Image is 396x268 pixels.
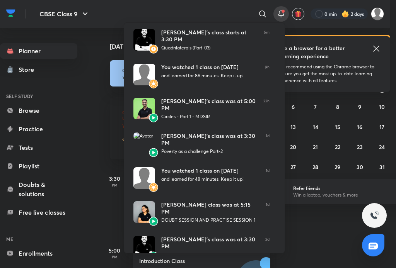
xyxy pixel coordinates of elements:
img: Avatar [133,98,155,119]
img: Avatar [149,79,158,88]
img: Avatar [133,236,155,258]
img: Avatar [133,201,155,223]
a: AvatarAvatar[PERSON_NAME] class was at 5:15 PMDOUBT SESSION AND PRACTISE SESSION 11d [124,195,279,230]
span: 1d [266,132,270,155]
div: Quadrilaterals (Part-03) [161,44,258,51]
span: 22h [263,98,270,120]
span: 2d [265,236,270,258]
span: 6m [264,29,270,51]
img: Avatar [149,183,158,192]
div: You watched 1 class on [DATE] [161,64,259,71]
img: Avatar [133,29,155,51]
a: AvatarAvatarYou watched 1 class on [DATE]and learned for 86 minutes. Keep it up!9h [124,58,279,92]
div: DOUBT SESSION AND PRACTISE SESSION 1 [161,217,259,224]
div: You watched 1 class on [DATE] [161,167,259,174]
img: Avatar [149,113,158,122]
img: Avatar [133,64,155,85]
div: Quadrilaterals (Part-02) [161,251,259,258]
span: 1d [266,167,270,189]
a: AvatarAvatar[PERSON_NAME]’s class was at 3:30 PMQuadrilaterals (Part-02)2d [124,230,279,265]
div: Circles - Part 1 - MDSIR [161,113,257,120]
div: Poverty as a challenge Part-2 [161,148,259,155]
a: AvatarAvatar[PERSON_NAME]’s class was at 3:30 PMPoverty as a challenge Part-21d [124,126,279,161]
a: AvatarAvatarYou watched 1 class on [DATE]and learned for 48 minutes. Keep it up!1d [124,161,279,195]
div: [PERSON_NAME]’s class was at 3:30 PM [161,236,259,250]
img: Avatar [149,148,158,157]
img: Avatar [149,251,158,261]
img: Avatar [149,217,158,226]
div: and learned for 86 minutes. Keep it up! [161,72,259,79]
a: AvatarAvatar[PERSON_NAME]’s class was at 5:00 PMCircles - Part 1 - MDSIR22h [124,92,279,126]
img: Avatar [133,167,155,189]
img: Avatar [133,132,153,139]
span: 9h [265,64,270,85]
div: [PERSON_NAME]’s class was at 3:30 PM [161,132,259,146]
div: [PERSON_NAME]’s class was at 5:00 PM [161,98,257,112]
div: and learned for 48 minutes. Keep it up! [161,176,259,183]
a: AvatarAvatar[PERSON_NAME]’s class starts at 3:30 PMQuadrilaterals (Part-03)6m [124,23,279,58]
div: [PERSON_NAME] class was at 5:15 PM [161,201,259,215]
img: Avatar [149,44,158,54]
span: 1d [266,201,270,224]
div: [PERSON_NAME]’s class starts at 3:30 PM [161,29,258,43]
